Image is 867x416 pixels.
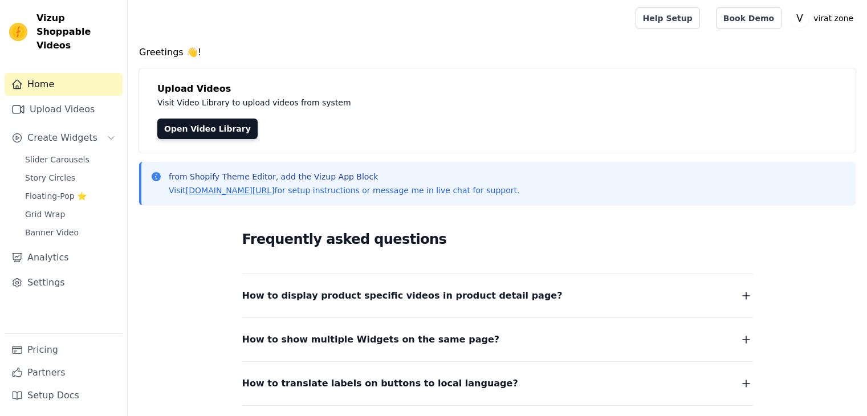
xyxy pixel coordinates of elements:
[157,119,258,139] a: Open Video Library
[791,8,858,28] button: V virat zone
[242,288,563,304] span: How to display product specific videos in product detail page?
[5,384,123,407] a: Setup Docs
[18,188,123,204] a: Floating-Pop ⭐
[18,170,123,186] a: Story Circles
[809,8,858,28] p: virat zone
[5,271,123,294] a: Settings
[25,154,89,165] span: Slider Carousels
[157,96,668,109] p: Visit Video Library to upload videos from system
[18,225,123,240] a: Banner Video
[716,7,781,29] a: Book Demo
[5,361,123,384] a: Partners
[139,46,856,59] h4: Greetings 👋!
[5,98,123,121] a: Upload Videos
[242,376,518,391] span: How to translate labels on buttons to local language?
[636,7,700,29] a: Help Setup
[18,152,123,168] a: Slider Carousels
[25,190,87,202] span: Floating-Pop ⭐
[796,13,803,24] text: V
[5,127,123,149] button: Create Widgets
[157,82,837,96] h4: Upload Videos
[25,172,75,183] span: Story Circles
[5,246,123,269] a: Analytics
[242,376,753,391] button: How to translate labels on buttons to local language?
[242,228,753,251] h2: Frequently asked questions
[18,206,123,222] a: Grid Wrap
[27,131,97,145] span: Create Widgets
[169,171,519,182] p: from Shopify Theme Editor, add the Vizup App Block
[242,332,753,348] button: How to show multiple Widgets on the same page?
[186,186,275,195] a: [DOMAIN_NAME][URL]
[36,11,118,52] span: Vizup Shoppable Videos
[25,209,65,220] span: Grid Wrap
[9,23,27,41] img: Vizup
[25,227,79,238] span: Banner Video
[242,288,753,304] button: How to display product specific videos in product detail page?
[5,73,123,96] a: Home
[242,332,500,348] span: How to show multiple Widgets on the same page?
[169,185,519,196] p: Visit for setup instructions or message me in live chat for support.
[5,338,123,361] a: Pricing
